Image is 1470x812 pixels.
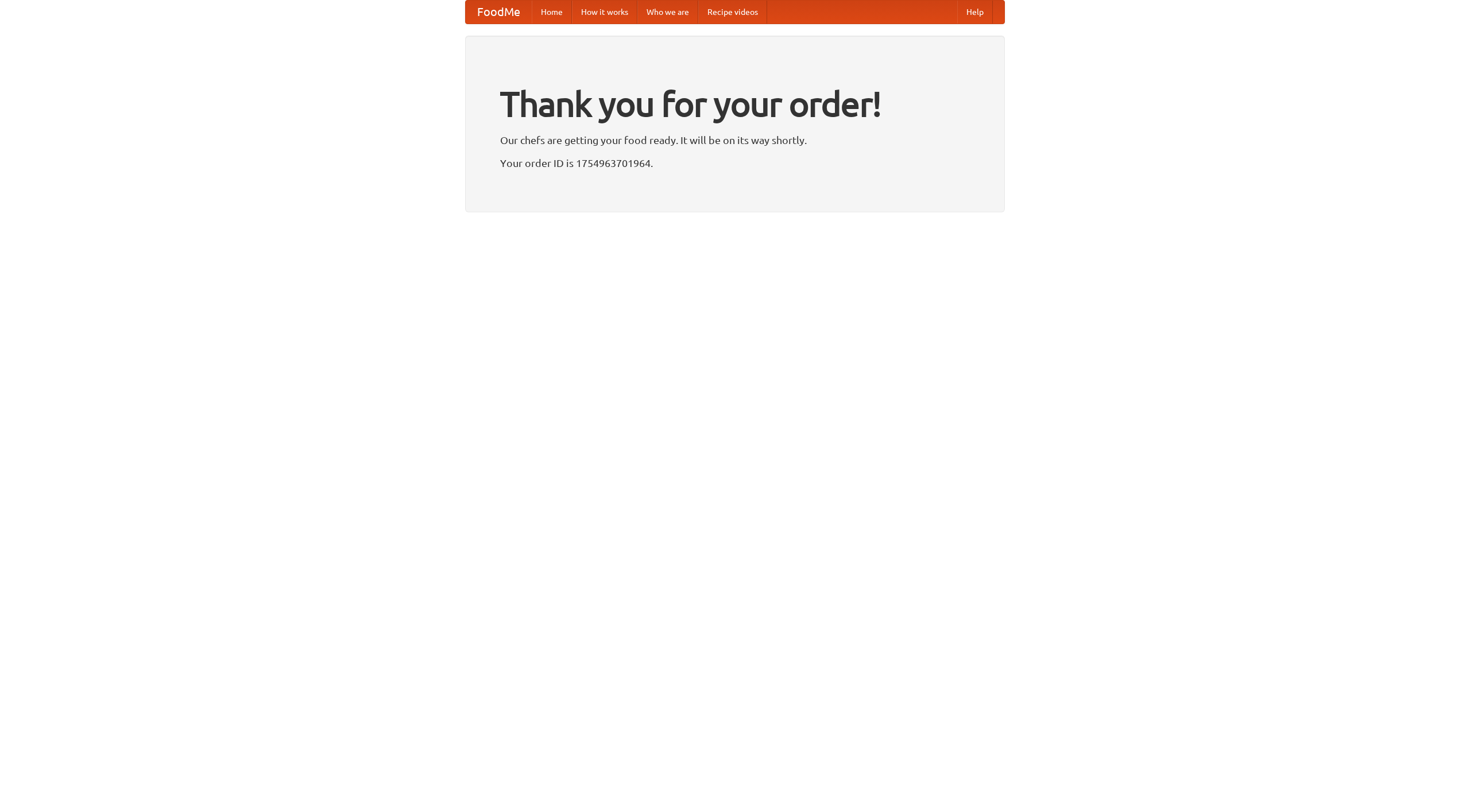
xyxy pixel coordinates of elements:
a: Home [532,1,572,24]
p: Your order ID is 1754963701964. [500,154,970,172]
a: Who we are [637,1,698,24]
a: FoodMe [466,1,532,24]
a: How it works [572,1,637,24]
p: Our chefs are getting your food ready. It will be on its way shortly. [500,131,970,149]
a: Help [957,1,993,24]
a: Recipe videos [698,1,767,24]
h1: Thank you for your order! [500,76,970,131]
